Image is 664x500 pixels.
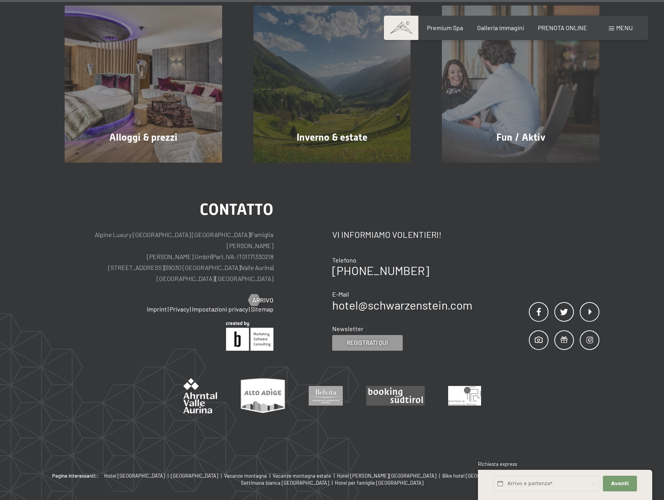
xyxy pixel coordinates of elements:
[337,472,442,479] a: Hotel [PERSON_NAME][GEOGRAPHIC_DATA] |
[337,473,436,479] span: Hotel [PERSON_NAME][GEOGRAPHIC_DATA]
[478,461,517,467] span: Richiesta express
[219,473,224,479] span: |
[603,476,637,492] button: Avanti
[190,305,191,313] span: |
[168,305,169,313] span: |
[249,305,250,313] span: |
[109,132,177,143] span: Alloggi & prezzi
[347,339,388,347] span: Registrati qui
[332,229,441,239] span: Vi informiamo volentieri!
[192,305,248,313] a: Impostazioni privacy
[226,321,273,351] img: Brandnamic GmbH | Leading Hospitality Solutions
[52,472,99,479] b: Pagine interessanti::
[538,24,587,31] a: PRENOTA ONLINE
[215,275,215,282] span: |
[273,264,273,271] span: |
[611,480,629,487] span: Avanti
[496,132,545,143] span: Fun / Aktiv
[335,479,423,486] a: Hotel per famiglie [GEOGRAPHIC_DATA]
[252,296,273,304] span: Arrivo
[330,480,335,486] span: |
[248,296,273,304] a: Arrivo
[224,472,273,479] a: Vacanze montagna |
[332,473,337,479] span: |
[147,305,167,313] a: Imprint
[200,200,273,219] span: Contatto
[241,480,329,486] span: Settimana bianca [GEOGRAPHIC_DATA]
[332,290,349,298] span: E-Mail
[442,472,519,479] a: Bike hotel [GEOGRAPHIC_DATA] |
[332,263,429,277] a: [PHONE_NUMBER]
[170,305,189,313] a: Privacy
[241,479,335,486] a: Settimana bianca [GEOGRAPHIC_DATA] |
[224,473,267,479] span: Vacanze montagna
[104,473,165,479] span: Hotel [GEOGRAPHIC_DATA]
[616,24,633,31] span: Menu
[442,473,513,479] span: Bike hotel [GEOGRAPHIC_DATA]
[251,305,273,313] a: Sitemap
[268,473,273,479] span: |
[166,473,171,479] span: |
[332,256,356,264] span: Telefono
[332,325,364,332] span: Newsletter
[297,132,367,143] span: Inverno & estate
[438,473,442,479] span: |
[426,5,615,163] a: Hotel Benessere SCHWARZENSTEIN – Trentino Alto Adige Dolomiti Fun / Aktiv
[477,24,524,31] a: Galleria immagini
[49,5,238,163] a: Hotel Benessere SCHWARZENSTEIN – Trentino Alto Adige Dolomiti Alloggi & prezzi
[332,298,472,312] a: hotel@schwarzenstein.com
[335,480,423,486] span: Hotel per famiglie [GEOGRAPHIC_DATA]
[238,5,427,163] a: Hotel Benessere SCHWARZENSTEIN – Trentino Alto Adige Dolomiti Inverno & estate
[273,473,331,479] span: Vacanze montagna estate
[104,472,171,479] a: Hotel [GEOGRAPHIC_DATA] |
[171,473,218,479] span: [GEOGRAPHIC_DATA]
[250,231,251,238] span: |
[65,229,273,284] p: Alpine Luxury [GEOGRAPHIC_DATA] [GEOGRAPHIC_DATA] Famiglia [PERSON_NAME] [PERSON_NAME] GmbH Part....
[427,24,463,31] a: Premium Spa
[171,472,224,479] a: [GEOGRAPHIC_DATA] |
[273,472,337,479] a: Vacanze montagna estate |
[164,264,165,271] span: |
